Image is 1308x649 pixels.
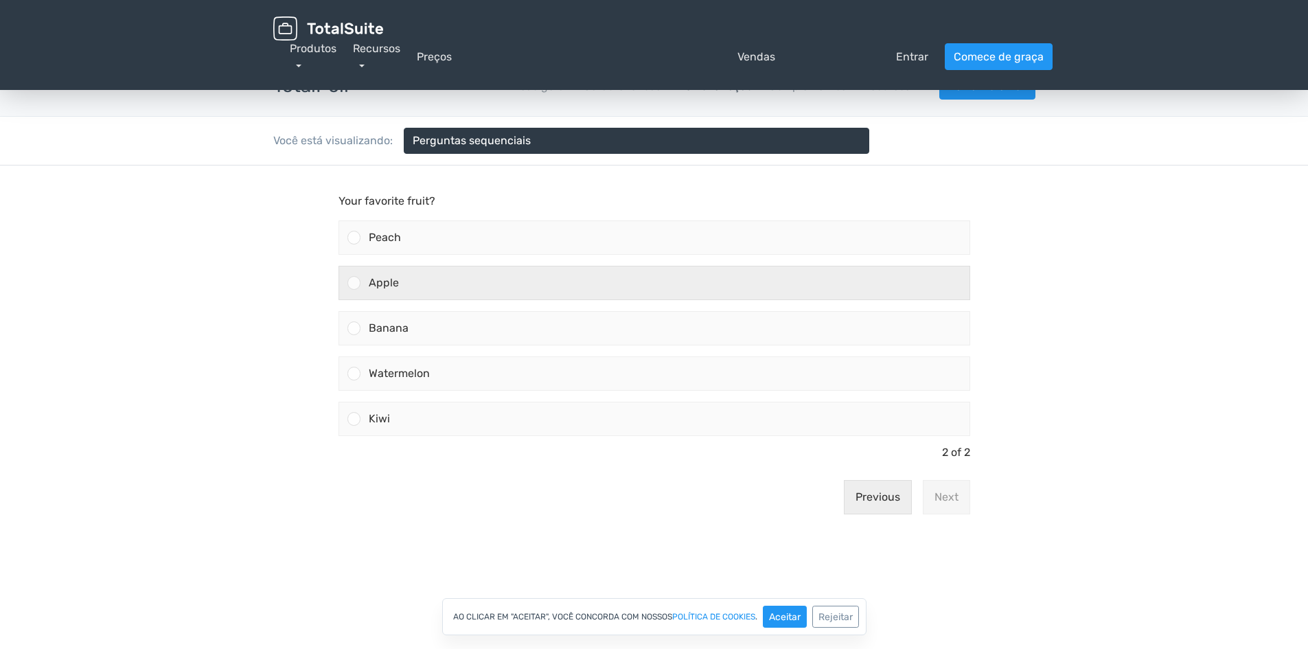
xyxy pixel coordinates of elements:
font: Comece de graça [954,50,1044,63]
font: Vendas [737,50,775,63]
button: Next [923,315,970,349]
font: seta_seta_para_baixo [531,133,860,149]
span: Apple [369,111,399,124]
a: Perguntas sequenciais seta_seta_para_baixo [404,128,869,154]
div: 2 of 2 [339,282,970,293]
span: Peach [369,65,401,78]
img: TotalSuite para WordPress [273,16,383,41]
font: Demonstração [678,80,753,93]
font: Preços [417,50,452,63]
font: . [755,612,757,622]
font: Perguntas sequenciais [413,134,531,147]
a: Produtos [290,42,336,71]
font: Recursos [863,80,910,93]
p: Your favorite fruit? [339,27,970,44]
a: política de cookies [672,613,755,621]
font: pergunta_resposta [452,49,732,65]
button: Rejeitar [812,606,859,628]
font: Recursos [353,42,400,55]
font: Você está visualizando: [273,134,393,147]
span: Watermelon [369,201,430,214]
a: pessoaEntrar [792,49,928,65]
button: Aceitar [763,606,807,628]
font: Ao clicar em "Aceitar", você concorda com nossos [453,612,672,622]
a: Recursos [353,42,400,71]
font: Aceitar [769,611,801,623]
span: Kiwi [369,247,390,260]
a: Comece de graça [945,43,1053,70]
span: Banana [369,156,409,169]
a: Recursos [863,80,923,93]
font: Visão geral [511,80,567,93]
font: Produtos [290,42,336,55]
font: Complementos [769,80,847,93]
a: pergunta_respostaVendas [452,49,775,65]
font: Características [584,80,661,93]
font: Entrar [896,50,928,63]
a: Preços [417,49,452,65]
font: Rejeitar [818,611,853,623]
font: pessoa [792,49,891,65]
button: Previous [844,315,912,349]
